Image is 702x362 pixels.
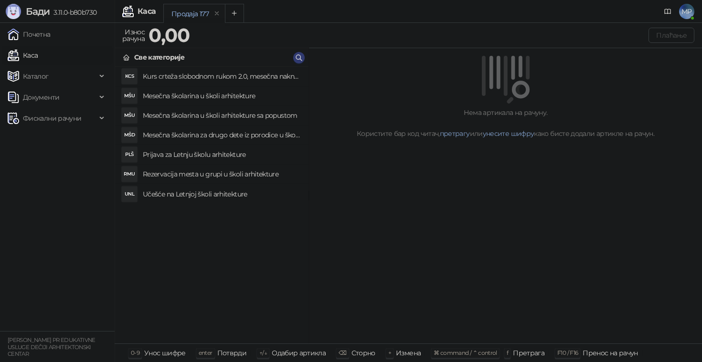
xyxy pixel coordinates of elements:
[122,166,137,182] div: RMU
[23,88,59,107] span: Документи
[143,127,301,143] h4: Mesečna školarina za drugo dete iz porodice u školi arhitekture
[23,109,81,128] span: Фискални рачуни
[26,6,50,17] span: Бади
[122,186,137,202] div: UNL
[211,10,223,18] button: remove
[513,347,544,359] div: Претрага
[122,147,137,162] div: PLŠ
[8,337,96,357] small: [PERSON_NAME] PR EDUKATIVNE USLUGE DEČIJI ARHITEKTONSKI CENTAR
[396,347,421,359] div: Измена
[8,46,38,65] a: Каса
[339,349,346,356] span: ⌫
[143,69,301,84] h4: Kurs crteža slobodnom rukom 2.0, mesečna naknada
[120,26,147,45] div: Износ рачуна
[171,9,209,19] div: Продаја 177
[259,349,267,356] span: ↑/↓
[143,147,301,162] h4: Prijava za Letnju školu arhitekture
[50,8,96,17] span: 3.11.0-b80b730
[122,69,137,84] div: KCS
[122,88,137,103] div: MŠU
[143,88,301,103] h4: Mesečna školarina u školi arhitekture
[144,347,186,359] div: Унос шифре
[679,4,694,19] span: MP
[143,166,301,182] h4: Rezervacija mesta u grupi u školi arhitekture
[440,129,470,138] a: претрагу
[351,347,375,359] div: Сторно
[138,8,156,15] div: Каса
[388,349,391,356] span: +
[507,349,508,356] span: f
[649,28,694,43] button: Плаћање
[320,107,691,139] div: Нема артикала на рачуну. Користите бар код читач, или како бисте додали артикле на рачун.
[149,23,190,47] strong: 0,00
[6,4,21,19] img: Logo
[483,129,534,138] a: унесите шифру
[122,127,137,143] div: MŠD
[131,349,139,356] span: 0-9
[8,25,51,44] a: Почетна
[217,347,247,359] div: Потврди
[199,349,213,356] span: enter
[557,349,578,356] span: F10 / F16
[134,52,184,62] div: Све категорије
[434,349,497,356] span: ⌘ command / ⌃ control
[143,108,301,123] h4: Mesečna školarina u školi arhitekture sa popustom
[272,347,326,359] div: Одабир артикла
[225,4,244,23] button: Add tab
[115,67,308,343] div: grid
[143,186,301,202] h4: Učešće na Letnjoj školi arhitekture
[660,4,675,19] a: Документација
[23,67,49,86] span: Каталог
[122,108,137,123] div: MŠU
[583,347,638,359] div: Пренос на рачун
